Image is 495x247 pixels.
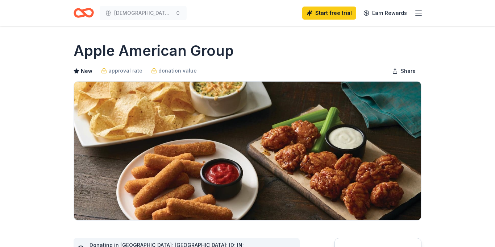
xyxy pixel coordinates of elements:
[81,67,92,75] span: New
[401,67,416,75] span: Share
[158,66,197,75] span: donation value
[74,4,94,21] a: Home
[302,7,356,20] a: Start free trial
[101,66,142,75] a: approval rate
[114,9,172,17] span: [DEMOGRAPHIC_DATA][GEOGRAPHIC_DATA] Annual Joy Night
[74,41,234,61] h1: Apple American Group
[151,66,197,75] a: donation value
[359,7,411,20] a: Earn Rewards
[386,64,421,78] button: Share
[100,6,187,20] button: [DEMOGRAPHIC_DATA][GEOGRAPHIC_DATA] Annual Joy Night
[74,82,421,220] img: Image for Apple American Group
[108,66,142,75] span: approval rate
